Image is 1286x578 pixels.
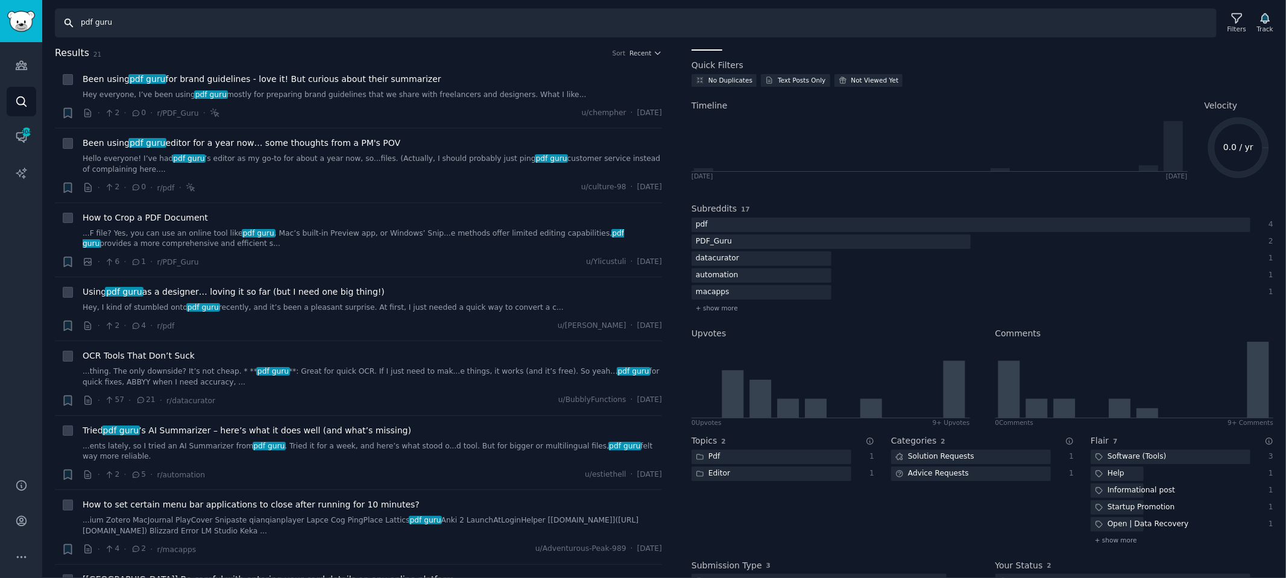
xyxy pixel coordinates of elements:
[83,286,385,298] span: Using as a designer… loving it so far (but I need one big thing!)
[83,212,208,224] a: How to Crop a PDF Document
[582,108,626,119] span: u/chempher
[83,137,400,149] a: Been usingpdf gurueditor for a year now… some thoughts from a PM's POV
[83,90,662,101] a: Hey everyone, I’ve been usingpdf gurumostly for preparing brand guidelines that we share with fre...
[1223,142,1253,152] text: 0.0 / yr
[102,426,140,435] span: pdf guru
[98,181,100,194] span: ·
[1263,468,1274,479] div: 1
[864,468,875,479] div: 1
[692,327,726,340] h2: Upvotes
[131,321,146,331] span: 4
[631,182,633,193] span: ·
[128,74,166,84] span: pdf guru
[124,107,126,119] span: ·
[1228,25,1246,33] div: Filters
[157,471,205,479] span: r/automation
[55,46,89,61] span: Results
[150,319,153,332] span: ·
[131,544,146,554] span: 2
[124,543,126,556] span: ·
[995,327,1041,340] h2: Comments
[637,321,662,331] span: [DATE]
[150,256,153,268] span: ·
[131,182,146,193] span: 0
[150,468,153,481] span: ·
[1263,519,1274,530] div: 1
[83,350,195,362] a: OCR Tools That Don’t Suck
[160,394,162,407] span: ·
[150,107,153,119] span: ·
[124,468,126,481] span: ·
[535,154,569,163] span: pdf guru
[766,562,771,569] span: 3
[157,258,198,266] span: r/PDF_Guru
[631,108,633,119] span: ·
[98,394,100,407] span: ·
[1064,451,1074,462] div: 1
[585,470,626,480] span: u/estiethell
[7,11,35,32] img: GummySearch logo
[1257,25,1273,33] div: Track
[104,321,119,331] span: 2
[93,51,101,58] span: 21
[891,450,979,465] div: Solution Requests
[104,108,119,119] span: 2
[128,138,166,148] span: pdf guru
[83,303,662,313] a: Hey, I kind of stumbled ontopdf gururecently, and it’s been a pleasant surprise. At first, I just...
[629,49,662,57] button: Recent
[1091,466,1129,482] div: Help
[131,108,146,119] span: 0
[692,251,743,266] div: datacurator
[778,76,825,84] div: Text Posts Only
[55,8,1217,37] input: Search Keyword
[891,466,973,482] div: Advice Requests
[708,76,752,84] div: No Duplicates
[637,257,662,268] span: [DATE]
[1263,270,1274,281] div: 1
[131,257,146,268] span: 1
[83,73,441,86] a: Been usingpdf gurufor brand guidelines - love it! But curious about their summarizer
[83,154,662,175] a: Hello everyone! I’ve hadpdf guru’s editor as my go-to for about a year now, so...files. (Actually...
[1263,485,1274,496] div: 1
[631,544,633,554] span: ·
[83,228,662,250] a: ...F file? Yes, you can use an online tool likepdf guru, Mac’s built-in Preview app, or Windows’ ...
[98,319,100,332] span: ·
[1253,10,1278,36] button: Track
[1091,435,1109,447] h2: Flair
[608,442,642,450] span: pdf guru
[98,543,100,556] span: ·
[692,203,737,215] h2: Subreddits
[617,367,651,375] span: pdf guru
[692,450,724,465] div: Pdf
[1263,253,1274,264] div: 1
[995,418,1034,427] div: 0 Comment s
[157,545,196,554] span: r/macapps
[83,424,411,437] span: Tried ’s AI Summarizer – here’s what it does well (and what’s missing)
[941,438,945,445] span: 2
[104,395,124,406] span: 57
[83,498,420,511] a: How to set certain menu bar applications to close after running for 10 minutes?
[631,470,633,480] span: ·
[83,424,411,437] a: Triedpdf guru’s AI Summarizer – here’s what it does well (and what’s missing)
[1263,219,1274,230] div: 4
[150,181,153,194] span: ·
[178,181,181,194] span: ·
[21,128,32,136] span: 304
[124,319,126,332] span: ·
[692,435,717,447] h2: Topics
[637,182,662,193] span: [DATE]
[104,182,119,193] span: 2
[631,257,633,268] span: ·
[98,107,100,119] span: ·
[186,303,220,312] span: pdf guru
[98,256,100,268] span: ·
[124,256,126,268] span: ·
[1263,236,1274,247] div: 2
[692,234,736,250] div: PDF_Guru
[83,73,441,86] span: Been using for brand guidelines - love it! But curious about their summarizer
[194,90,228,99] span: pdf guru
[631,321,633,331] span: ·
